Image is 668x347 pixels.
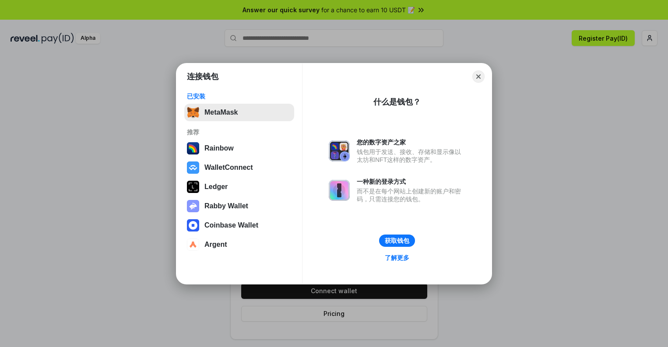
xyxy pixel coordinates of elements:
button: Rabby Wallet [184,197,294,215]
button: 获取钱包 [379,235,415,247]
div: MetaMask [204,109,238,116]
div: 一种新的登录方式 [357,178,465,186]
img: svg+xml,%3Csvg%20width%3D%2228%22%20height%3D%2228%22%20viewBox%3D%220%200%2028%2028%22%20fill%3D... [187,238,199,251]
div: 什么是钱包？ [373,97,421,107]
button: MetaMask [184,104,294,121]
button: Argent [184,236,294,253]
button: Coinbase Wallet [184,217,294,234]
img: svg+xml,%3Csvg%20xmlns%3D%22http%3A%2F%2Fwww.w3.org%2F2000%2Fsvg%22%20width%3D%2228%22%20height%3... [187,181,199,193]
div: 您的数字资产之家 [357,138,465,146]
div: 推荐 [187,128,292,136]
img: svg+xml,%3Csvg%20width%3D%2228%22%20height%3D%2228%22%20viewBox%3D%220%200%2028%2028%22%20fill%3D... [187,161,199,174]
div: 钱包用于发送、接收、存储和显示像以太坊和NFT这样的数字资产。 [357,148,465,164]
h1: 连接钱包 [187,71,218,82]
img: svg+xml,%3Csvg%20xmlns%3D%22http%3A%2F%2Fwww.w3.org%2F2000%2Fsvg%22%20fill%3D%22none%22%20viewBox... [329,140,350,161]
img: svg+xml,%3Csvg%20width%3D%2228%22%20height%3D%2228%22%20viewBox%3D%220%200%2028%2028%22%20fill%3D... [187,219,199,231]
img: svg+xml,%3Csvg%20xmlns%3D%22http%3A%2F%2Fwww.w3.org%2F2000%2Fsvg%22%20fill%3D%22none%22%20viewBox... [329,180,350,201]
img: svg+xml,%3Csvg%20width%3D%22120%22%20height%3D%22120%22%20viewBox%3D%220%200%20120%20120%22%20fil... [187,142,199,154]
button: Close [472,70,485,83]
button: WalletConnect [184,159,294,176]
div: WalletConnect [204,164,253,172]
div: 已安装 [187,92,292,100]
div: 了解更多 [385,254,409,262]
div: 获取钱包 [385,237,409,245]
div: Coinbase Wallet [204,221,258,229]
button: Ledger [184,178,294,196]
img: svg+xml,%3Csvg%20xmlns%3D%22http%3A%2F%2Fwww.w3.org%2F2000%2Fsvg%22%20fill%3D%22none%22%20viewBox... [187,200,199,212]
a: 了解更多 [380,252,415,263]
button: Rainbow [184,140,294,157]
div: Argent [204,241,227,249]
div: Ledger [204,183,228,191]
img: svg+xml,%3Csvg%20fill%3D%22none%22%20height%3D%2233%22%20viewBox%3D%220%200%2035%2033%22%20width%... [187,106,199,119]
div: Rainbow [204,144,234,152]
div: 而不是在每个网站上创建新的账户和密码，只需连接您的钱包。 [357,187,465,203]
div: Rabby Wallet [204,202,248,210]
